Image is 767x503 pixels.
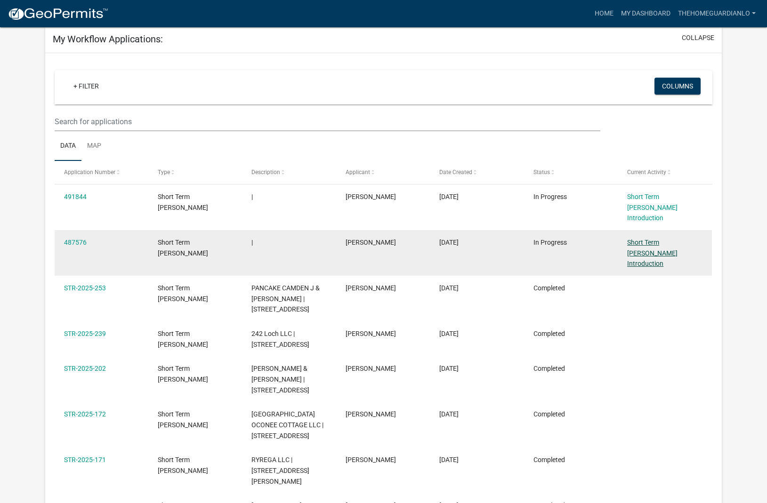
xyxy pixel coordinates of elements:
[439,410,459,418] span: 02/26/2025
[654,78,701,95] button: Columns
[251,456,309,485] span: RYREGA LLC | 104 WESTOVER CT
[533,330,565,337] span: Completed
[439,169,472,176] span: Date Created
[525,161,618,184] datatable-header-cell: Status
[439,193,459,200] span: 10/13/2025
[55,112,600,131] input: Search for applications
[533,456,565,463] span: Completed
[533,410,565,418] span: Completed
[242,161,336,184] datatable-header-cell: Description
[439,365,459,372] span: 03/24/2025
[251,365,309,394] span: SMITH RICHARD B & SONJA R CHASTAIN | 112 SEVEN OAKS CT
[251,330,309,348] span: 242 Loch LLC | 242 LOCH WAY
[346,239,396,246] span: Debbie Miller
[439,239,459,246] span: 10/03/2025
[439,284,459,292] span: 06/16/2025
[617,5,674,23] a: My Dashboard
[158,239,208,257] span: Short Term Rental Registration
[627,169,666,176] span: Current Activity
[158,456,208,474] span: Short Term Rental Registration
[251,410,323,439] span: COZY LAKE OCONEE COTTAGE LLC | 154 LAKE FOREST DR
[158,410,208,429] span: Short Term Rental Registration
[533,365,565,372] span: Completed
[618,161,712,184] datatable-header-cell: Current Activity
[533,239,567,246] span: In Progress
[346,330,396,337] span: Debbie Miller
[627,193,678,222] a: Short Term [PERSON_NAME] Introduction
[346,169,370,176] span: Applicant
[64,169,115,176] span: Application Number
[64,239,87,246] a: 487576
[346,284,396,292] span: Debbie Miller
[53,33,163,45] h5: My Workflow Applications:
[346,410,396,418] span: Debbie Miller
[158,284,208,303] span: Short Term Rental Registration
[251,169,280,176] span: Description
[158,193,208,211] span: Short Term Rental Registration
[64,193,87,200] a: 491844
[64,410,106,418] a: STR-2025-172
[430,161,524,184] datatable-header-cell: Date Created
[533,169,550,176] span: Status
[674,5,759,23] a: Thehomeguardianlo
[346,193,396,200] span: Debbie Miller
[64,456,106,463] a: STR-2025-171
[55,131,81,161] a: Data
[251,284,320,313] span: PANCAKE CAMDEN J & JOSEPH | 149 WOODCREST DR
[64,330,106,337] a: STR-2025-239
[346,456,396,463] span: Debbie Miller
[337,161,430,184] datatable-header-cell: Applicant
[682,33,714,43] button: collapse
[533,284,565,292] span: Completed
[627,239,678,268] a: Short Term [PERSON_NAME] Introduction
[346,365,396,372] span: Debbie Miller
[64,365,106,372] a: STR-2025-202
[66,78,106,95] a: + Filter
[439,456,459,463] span: 02/26/2025
[55,161,148,184] datatable-header-cell: Application Number
[251,193,253,200] span: |
[251,239,253,246] span: |
[158,169,170,176] span: Type
[533,193,567,200] span: In Progress
[81,131,107,161] a: Map
[64,284,106,292] a: STR-2025-253
[149,161,242,184] datatable-header-cell: Type
[158,330,208,348] span: Short Term Rental Registration
[158,365,208,383] span: Short Term Rental Registration
[439,330,459,337] span: 06/09/2025
[591,5,617,23] a: Home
